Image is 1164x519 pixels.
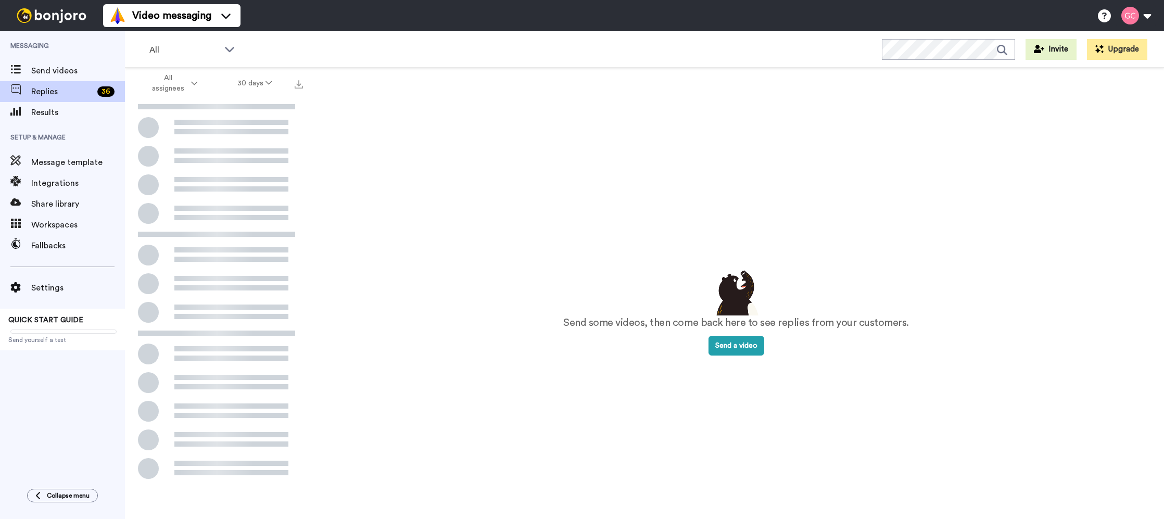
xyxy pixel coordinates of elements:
[710,268,762,315] img: results-emptystates.png
[31,177,125,189] span: Integrations
[127,69,218,98] button: All assignees
[1026,39,1077,60] button: Invite
[132,8,211,23] span: Video messaging
[31,85,93,98] span: Replies
[31,198,125,210] span: Share library
[147,73,189,94] span: All assignees
[31,282,125,294] span: Settings
[563,315,909,331] p: Send some videos, then come back here to see replies from your customers.
[27,489,98,502] button: Collapse menu
[149,44,219,56] span: All
[8,336,117,344] span: Send yourself a test
[47,491,90,500] span: Collapse menu
[12,8,91,23] img: bj-logo-header-white.svg
[1087,39,1147,60] button: Upgrade
[218,74,292,93] button: 30 days
[8,317,83,324] span: QUICK START GUIDE
[708,336,764,356] button: Send a video
[109,7,126,24] img: vm-color.svg
[31,65,125,77] span: Send videos
[31,106,125,119] span: Results
[31,239,125,252] span: Fallbacks
[97,86,115,97] div: 36
[31,156,125,169] span: Message template
[31,219,125,231] span: Workspaces
[292,75,306,91] button: Export all results that match these filters now.
[708,342,764,349] a: Send a video
[295,80,303,88] img: export.svg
